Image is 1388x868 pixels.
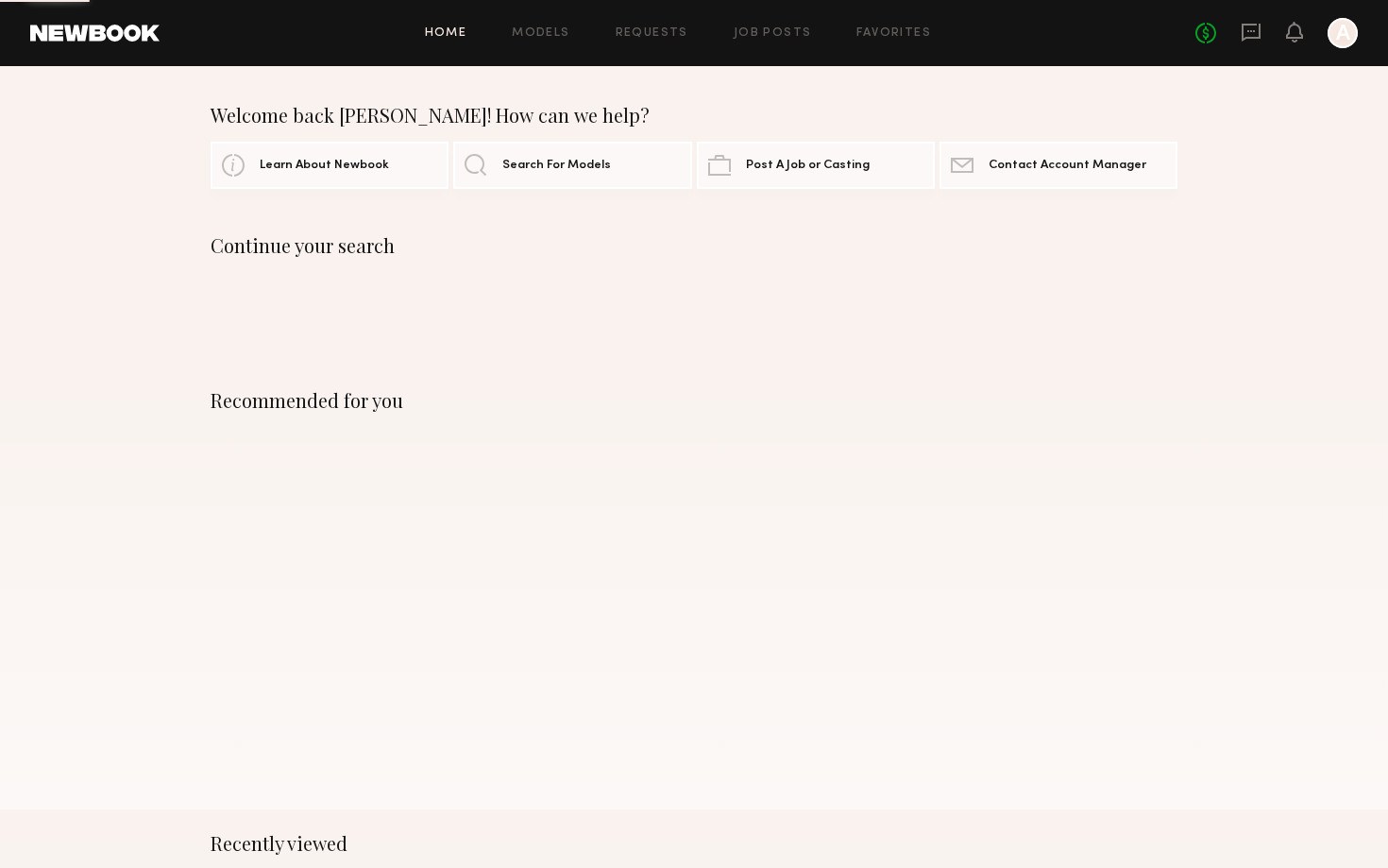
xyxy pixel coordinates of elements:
a: Favorites [856,27,931,40]
a: Post A Job or Casting [697,142,935,189]
span: Post A Job or Casting [746,160,870,172]
a: Home [425,27,467,40]
a: Learn About Newbook [211,142,449,189]
span: Search For Models [502,160,611,172]
span: Contact Account Manager [989,160,1146,172]
div: Welcome back [PERSON_NAME]! How can we help? [211,104,1177,127]
a: Contact Account Manager [939,142,1177,189]
a: Job Posts [734,27,812,40]
a: Search For Models [453,142,691,189]
a: Requests [616,27,688,40]
a: A [1328,18,1358,48]
span: Learn About Newbook [260,160,389,172]
div: Recommended for you [211,389,1177,412]
div: Continue your search [211,234,1177,257]
a: Models [512,27,569,40]
div: Recently viewed [211,832,1177,855]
